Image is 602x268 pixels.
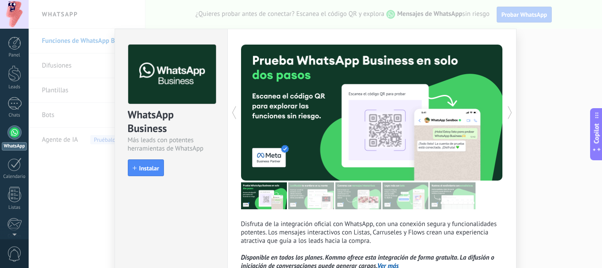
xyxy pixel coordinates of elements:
img: tour_image_cc377002d0016b7ebaeb4dbe65cb2175.png [430,182,476,209]
div: WhatsApp [2,142,27,151]
img: tour_image_1009fe39f4f058b759f0df5a2b7f6f06.png [335,182,381,209]
img: logo_main.png [128,45,216,104]
div: Chats [2,113,27,118]
div: Panel [2,53,27,58]
div: Más leads con potentes herramientas de WhatsApp [128,136,215,153]
span: Instalar [139,165,159,171]
div: Calendario [2,174,27,180]
button: Instalar [128,159,164,176]
img: tour_image_7a4924cebc22ed9e3259523e50fe4fd6.png [241,182,287,209]
div: WhatsApp Business [128,108,215,136]
div: Leads [2,84,27,90]
span: Copilot [592,123,601,143]
div: Listas [2,205,27,211]
img: tour_image_62c9952fc9cf984da8d1d2aa2c453724.png [383,182,428,209]
img: tour_image_cc27419dad425b0ae96c2716632553fa.png [288,182,334,209]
